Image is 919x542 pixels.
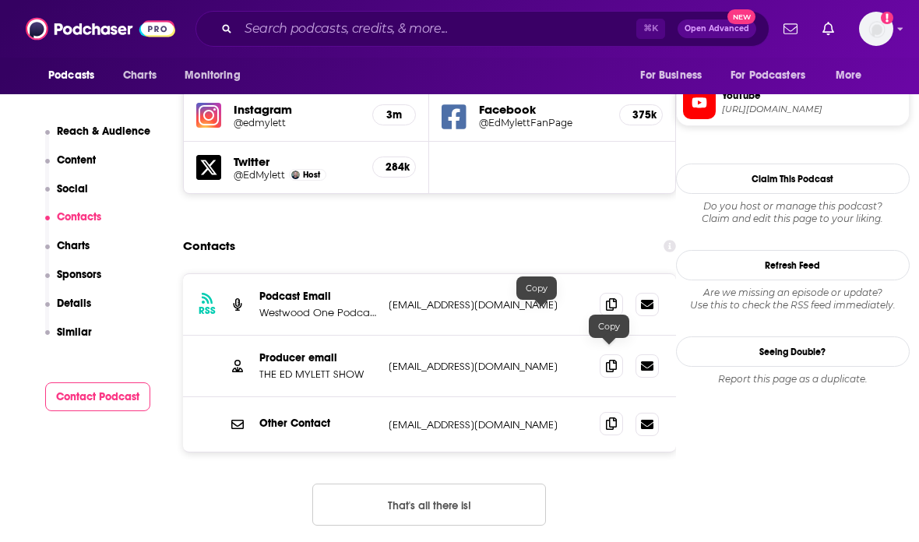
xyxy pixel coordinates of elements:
[516,276,557,300] div: Copy
[720,61,828,90] button: open menu
[676,164,910,194] button: Claim This Podcast
[196,103,221,128] img: iconImage
[825,61,882,90] button: open menu
[259,368,376,381] p: THE ED MYLETT SHOW
[259,306,376,319] p: Westwood One Podcasts
[123,65,157,86] span: Charts
[479,102,606,117] h5: Facebook
[676,373,910,385] div: Report this page as a duplicate.
[386,108,403,121] h5: 3m
[259,290,376,303] p: Podcast Email
[57,153,96,167] p: Content
[37,61,114,90] button: open menu
[259,351,376,364] p: Producer email
[259,417,376,430] p: Other Contact
[45,268,102,297] button: Sponsors
[859,12,893,46] img: User Profile
[45,239,90,268] button: Charts
[185,65,240,86] span: Monitoring
[722,104,903,115] span: https://www.youtube.com/@EdMylettShow
[57,210,101,223] p: Contacts
[57,125,150,138] p: Reach & Audience
[45,210,102,239] button: Contacts
[676,336,910,367] a: Seeing Double?
[45,125,151,153] button: Reach & Audience
[26,14,175,44] img: Podchaser - Follow, Share and Rate Podcasts
[303,170,320,180] span: Host
[731,65,805,86] span: For Podcasters
[881,12,893,24] svg: Add a profile image
[777,16,804,42] a: Show notifications dropdown
[238,16,636,41] input: Search podcasts, credits, & more...
[113,61,166,90] a: Charts
[199,304,216,317] h3: RSS
[678,19,756,38] button: Open AdvancedNew
[57,268,101,281] p: Sponsors
[195,11,769,47] div: Search podcasts, credits, & more...
[45,326,93,354] button: Similar
[722,89,903,103] span: YouTube
[45,382,151,411] button: Contact Podcast
[632,108,650,121] h5: 375k
[859,12,893,46] span: Logged in as cduhigg
[629,61,721,90] button: open menu
[45,297,92,326] button: Details
[57,239,90,252] p: Charts
[312,484,546,526] button: Nothing here.
[57,326,92,339] p: Similar
[234,117,360,128] a: @edmylett
[676,287,910,311] div: Are we missing an episode or update? Use this to check the RSS feed immediately.
[676,200,910,225] div: Claim and edit this page to your liking.
[685,25,749,33] span: Open Advanced
[174,61,260,90] button: open menu
[727,9,755,24] span: New
[234,169,285,181] a: @EdMylett
[589,315,629,338] div: Copy
[676,200,910,213] span: Do you host or manage this podcast?
[234,102,360,117] h5: Instagram
[683,86,903,119] a: YouTube[URL][DOMAIN_NAME]
[183,231,235,261] h2: Contacts
[636,19,665,39] span: ⌘ K
[45,182,89,211] button: Social
[640,65,702,86] span: For Business
[234,154,360,169] h5: Twitter
[386,160,403,174] h5: 284k
[836,65,862,86] span: More
[57,297,91,310] p: Details
[816,16,840,42] a: Show notifications dropdown
[676,250,910,280] button: Refresh Feed
[291,171,300,179] img: Ed Mylett
[859,12,893,46] button: Show profile menu
[48,65,94,86] span: Podcasts
[479,117,606,128] a: @EdMylettFanPage
[45,153,97,182] button: Content
[57,182,88,195] p: Social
